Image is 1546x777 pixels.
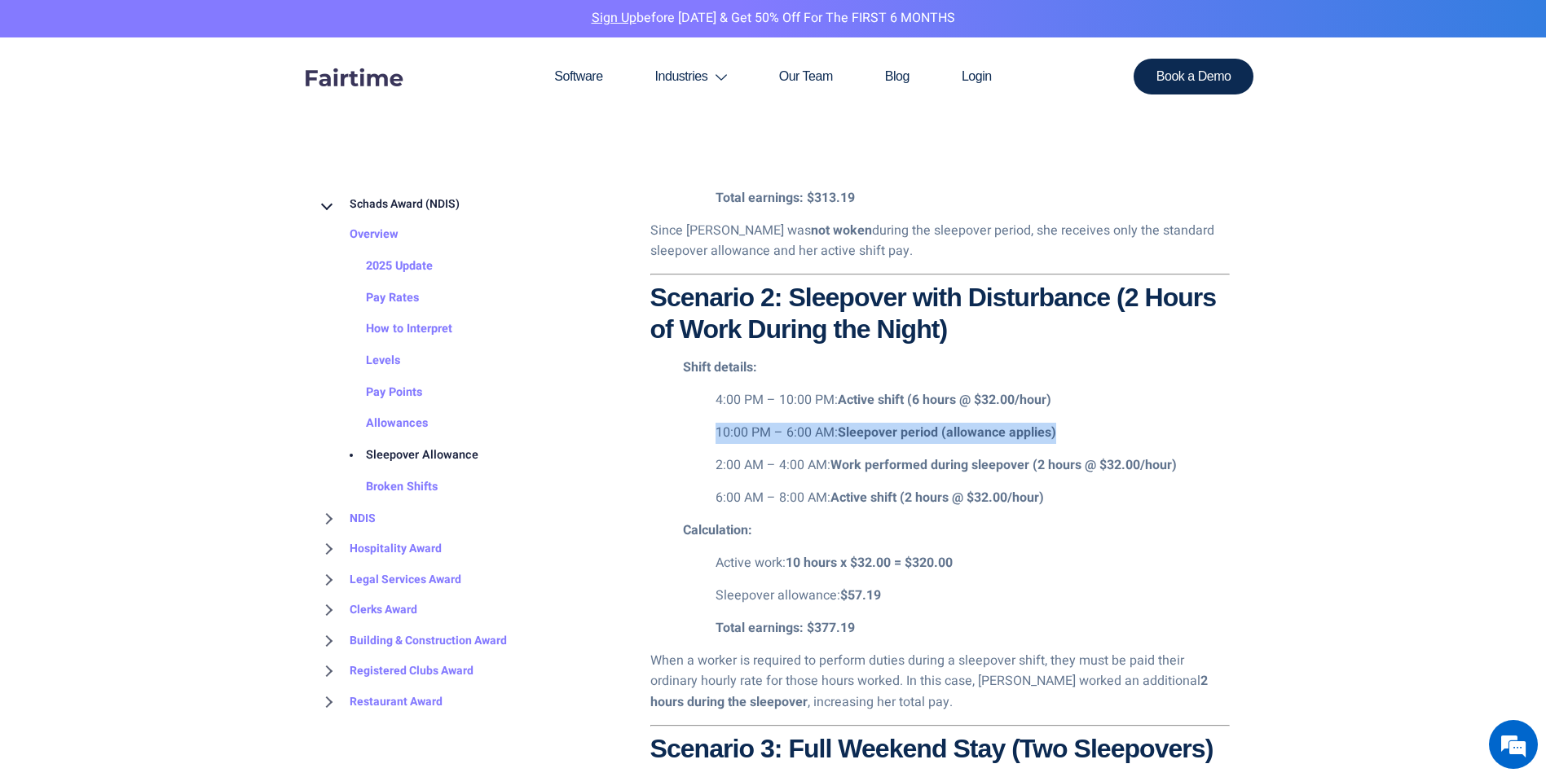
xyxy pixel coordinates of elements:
a: Hospitality Award [317,533,442,564]
a: Pay Points [333,377,422,409]
a: Login [936,37,1018,116]
p: When a worker is required to perform duties during a sleepover shift, they must be paid their ord... [650,651,1230,713]
a: Allowances [333,409,428,441]
a: 2025 Update [333,251,433,283]
a: Pay Rates [333,283,419,314]
a: Clerks Award [317,595,417,626]
a: Levels [333,345,400,377]
a: Overview [317,220,399,252]
p: 2:00 AM – 4:00 AM: [716,455,1230,476]
a: Registered Clubs Award [317,656,473,687]
a: Blog [859,37,936,116]
a: How to Interpret [333,314,452,346]
p: 6:00 AM – 8:00 AM: [716,488,1230,509]
strong: 2 hours during the sleepover [650,671,1208,712]
strong: Active shift (6 hours @ $32.00/hour) [838,390,1051,410]
a: Restaurant Award [317,687,443,718]
strong: Sleepover period (allowance applies) [838,423,1056,442]
strong: Total earnings: $313.19 [716,188,855,208]
a: Sign Up [592,8,636,28]
strong: Calculation: [683,520,752,540]
p: Sleepover allowance: [716,586,1230,607]
div: Minimize live chat window [267,8,306,47]
a: Building & Construction Award [317,626,507,656]
textarea: Type your message and hit 'Enter' [8,445,311,502]
a: Industries [629,37,753,116]
a: Software [528,37,628,116]
strong: Active shift (2 hours @ $32.00/hour) [830,488,1044,507]
a: Our Team [753,37,859,116]
p: Since [PERSON_NAME] was during the sleepover period, she receives only the standard sleepover all... [650,221,1230,262]
strong: Scenario 2: Sleepover with Disturbance (2 Hours of Work During the Night) [650,283,1217,343]
strong: not woken [811,221,872,240]
a: Sleepover Allowance [333,441,478,472]
p: before [DATE] & Get 50% Off for the FIRST 6 MONTHS [12,8,1534,29]
span: We're online! [95,205,225,370]
p: 4:00 PM – 10:00 PM: [716,390,1230,411]
a: Broken Shifts [333,472,438,503]
strong: Work performed during sleepover (2 hours @ $32.00/hour) [830,455,1177,475]
strong: Total earnings: $377.19 [716,618,855,638]
a: Legal Services Award [317,564,461,595]
strong: Shift details: [683,358,757,377]
strong: 10 hours x $32.00 = $320.00 [786,553,953,573]
p: Active work: [716,553,1230,574]
strong: $57.19 [840,586,881,605]
span: Book a Demo [1156,70,1231,83]
strong: Scenario 3: Full Weekend Stay (Two Sleepovers) [650,734,1213,763]
a: Book a Demo [1134,59,1254,94]
nav: BROWSE TOPICS [317,189,626,717]
div: Chat with us now [85,91,274,112]
p: 10:00 PM – 6:00 AM: [716,423,1230,444]
div: BROWSE TOPICS [317,155,626,717]
a: NDIS [317,503,376,534]
a: Schads Award (NDIS) [317,189,460,220]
